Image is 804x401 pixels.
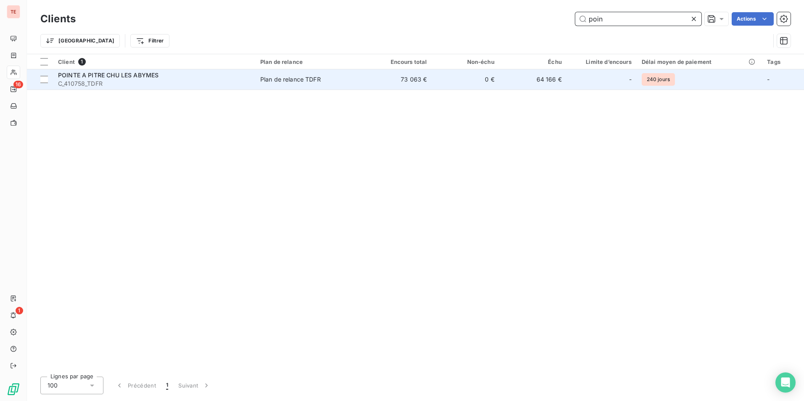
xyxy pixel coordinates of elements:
button: Suivant [173,377,216,394]
div: Open Intercom Messenger [775,372,796,393]
span: POINTE A PITRE CHU LES ABYMES [58,71,159,79]
div: Tags [767,58,799,65]
div: Limite d’encours [572,58,632,65]
div: TE [7,5,20,18]
span: - [629,75,632,84]
div: Plan de relance [260,58,360,65]
div: Plan de relance TDFR [260,75,321,84]
img: Logo LeanPay [7,383,20,396]
td: 64 166 € [500,69,567,90]
input: Rechercher [575,12,701,26]
h3: Clients [40,11,76,26]
td: 73 063 € [365,69,432,90]
div: Non-échu [437,58,494,65]
span: 240 jours [642,73,675,86]
span: 1 [78,58,86,66]
span: 1 [16,307,23,314]
span: 1 [166,381,168,390]
div: Encours total [370,58,427,65]
span: 100 [48,381,58,390]
div: Délai moyen de paiement [642,58,757,65]
button: Précédent [110,377,161,394]
span: Client [58,58,75,65]
button: Filtrer [130,34,169,47]
span: - [767,76,770,83]
span: C_410758_TDFR [58,79,250,88]
a: 16 [7,82,20,96]
div: Échu [505,58,562,65]
button: [GEOGRAPHIC_DATA] [40,34,120,47]
span: 16 [13,81,23,88]
button: 1 [161,377,173,394]
button: Actions [732,12,774,26]
td: 0 € [432,69,499,90]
